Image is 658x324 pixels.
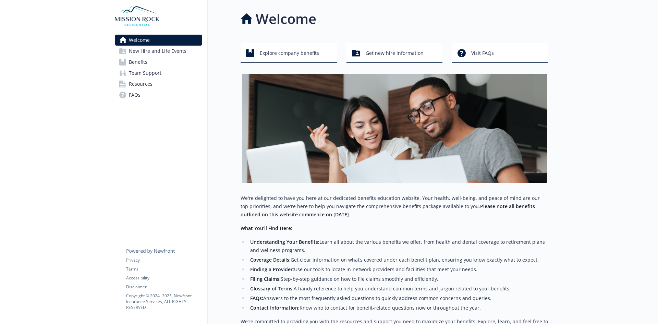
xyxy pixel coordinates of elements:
img: overview page banner [242,74,547,183]
strong: FAQs: [250,295,263,301]
button: Get new hire information [346,43,443,63]
li: A handy reference to help you understand common terms and jargon related to your benefits. [248,285,548,293]
span: Explore company benefits [260,47,319,60]
li: Learn all about the various benefits we offer, from health and dental coverage to retirement plan... [248,238,548,254]
button: Visit FAQs [452,43,548,63]
strong: Understanding Your Benefits: [250,239,319,245]
span: Benefits [129,57,147,68]
strong: Finding a Provider: [250,266,294,273]
a: Disclaimer [126,284,202,290]
span: FAQs [129,89,141,100]
li: Get clear information on what’s covered under each benefit plan, ensuring you know exactly what t... [248,256,548,264]
p: We're delighted to have you here at our dedicated benefits education website. Your health, well-b... [241,194,548,219]
p: Copyright © 2024 - 2025 , Newfront Insurance Services, ALL RIGHTS RESERVED [126,293,202,310]
strong: Contact Information: [250,304,300,311]
span: Visit FAQs [471,47,494,60]
strong: Filing Claims: [250,276,281,282]
a: New Hire and Life Events [115,46,202,57]
a: Team Support [115,68,202,79]
span: Welcome [129,35,150,46]
a: Accessibility [126,275,202,281]
a: Welcome [115,35,202,46]
li: Use our tools to locate in-network providers and facilities that meet your needs. [248,265,548,274]
a: Benefits [115,57,202,68]
strong: Glossary of Terms: [250,285,294,292]
span: Resources [129,79,153,89]
span: New Hire and Life Events [129,46,186,57]
a: FAQs [115,89,202,100]
span: Team Support [129,68,161,79]
h1: Welcome [256,9,316,29]
button: Explore company benefits [241,43,337,63]
a: Privacy [126,257,202,263]
li: Answers to the most frequently asked questions to quickly address common concerns and queries. [248,294,548,302]
a: Terms [126,266,202,272]
span: Get new hire information [366,47,424,60]
a: Resources [115,79,202,89]
strong: What You’ll Find Here: [241,225,292,231]
strong: Coverage Details: [250,256,291,263]
li: Step-by-step guidance on how to file claims smoothly and efficiently. [248,275,548,283]
li: Know who to contact for benefit-related questions now or throughout the year. [248,304,548,312]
